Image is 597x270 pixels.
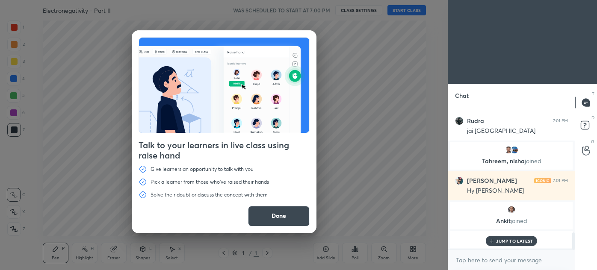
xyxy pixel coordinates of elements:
img: iconic-light.a09c19a4.png [534,178,551,183]
div: jai [GEOGRAPHIC_DATA] [467,127,568,135]
div: Hy [PERSON_NAME] [467,187,568,195]
img: 3 [510,146,519,154]
span: joined [511,217,527,225]
p: D [591,114,594,121]
p: Give learners an opportunity to talk with you [151,166,254,173]
img: preRahAdop.42c3ea74.svg [139,38,309,133]
p: T [592,91,594,97]
p: Pick a learner from those who've raised their hands [151,179,269,185]
p: Tahreem, nisha [455,158,567,164]
button: Done [248,206,310,226]
h6: [PERSON_NAME] [467,177,517,185]
p: Chat [448,84,476,107]
div: 7:01 PM [553,118,568,123]
img: 426c95279fd248cb8090d1d135690f1c.jpg [504,146,513,154]
h6: Rudra [467,117,484,125]
h4: Talk to your learners in live class using raise hand [139,140,310,161]
img: e0399519b17246edb1eca266b19fabcb.jpg [455,117,464,125]
p: Solve their doubt or discuss the concept with them [151,191,268,198]
p: G [591,138,594,145]
img: 62e357fc69d541bfb9aca2aafed71745.jpg [507,205,516,214]
p: JUMP TO LATEST [496,238,533,244]
div: 7:01 PM [553,178,568,183]
span: joined [525,157,541,165]
div: grid [448,107,575,249]
img: d7a432fff80f48708aaa1499f15e6dfb.jpg [455,176,464,185]
p: Ankit [455,217,567,224]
